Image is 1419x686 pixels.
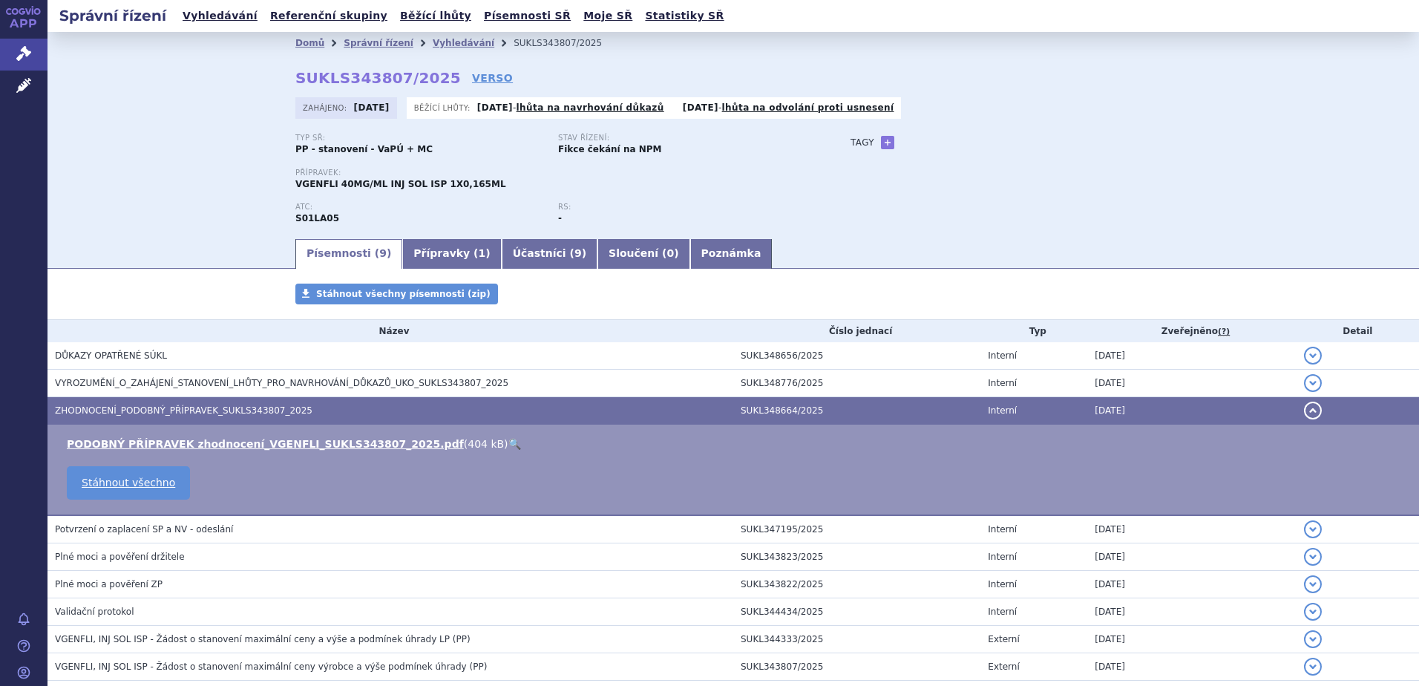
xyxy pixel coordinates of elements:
[733,397,980,425] td: SUKL348664/2025
[55,350,167,361] span: DŮKAZY OPATŘENÉ SÚKL
[640,6,728,26] a: Statistiky SŘ
[67,466,190,500] a: Stáhnout všechno
[733,571,980,598] td: SUKL343822/2025
[574,247,582,259] span: 9
[1304,347,1322,365] button: detail
[666,247,674,259] span: 0
[344,38,413,48] a: Správní řízení
[683,102,718,113] strong: [DATE]
[1304,630,1322,648] button: detail
[733,342,980,370] td: SUKL348656/2025
[295,144,433,154] strong: PP - stanovení - VaPÚ + MC
[514,32,621,54] li: SUKLS343807/2025
[733,598,980,626] td: SUKL344434/2025
[1297,320,1419,342] th: Detail
[1304,658,1322,676] button: detail
[517,102,664,113] a: lhůta na navrhování důkazů
[733,653,980,681] td: SUKL343807/2025
[295,179,506,189] span: VGENFLI 40MG/ML INJ SOL ISP 1X0,165ML
[178,6,262,26] a: Vyhledávání
[1087,397,1296,425] td: [DATE]
[1087,515,1296,543] td: [DATE]
[47,5,178,26] h2: Správní řízení
[1304,520,1322,538] button: detail
[1087,598,1296,626] td: [DATE]
[295,169,821,177] p: Přípravek:
[477,102,513,113] strong: [DATE]
[295,284,498,304] a: Stáhnout všechny písemnosti (zip)
[1304,603,1322,621] button: detail
[733,370,980,397] td: SUKL348776/2025
[354,102,390,113] strong: [DATE]
[55,661,487,672] span: VGENFLI, INJ SOL ISP - Žádost o stanovení maximální ceny výrobce a výše podmínek úhrady (PP)
[558,213,562,223] strong: -
[733,320,980,342] th: Číslo jednací
[690,239,773,269] a: Poznámka
[295,239,402,269] a: Písemnosti (9)
[1304,374,1322,392] button: detail
[472,71,513,85] a: VERSO
[55,552,185,562] span: Plné moci a pověření držitele
[1087,370,1296,397] td: [DATE]
[55,524,233,535] span: Potvrzení o zaplacení SP a NV - odeslání
[55,405,312,416] span: ZHODNOCENÍ_PODOBNÝ_PŘÍPRAVEK_SUKLS343807_2025
[558,144,661,154] strong: Fikce čekání na NPM
[597,239,689,269] a: Sloučení (0)
[733,626,980,653] td: SUKL344333/2025
[1218,327,1230,337] abbr: (?)
[988,378,1017,388] span: Interní
[316,289,491,299] span: Stáhnout všechny písemnosti (zip)
[433,38,494,48] a: Vyhledávání
[396,6,476,26] a: Běžící lhůty
[733,543,980,571] td: SUKL343823/2025
[303,102,350,114] span: Zahájeno:
[1304,575,1322,593] button: detail
[508,438,521,450] a: 🔍
[1087,543,1296,571] td: [DATE]
[558,134,806,143] p: Stav řízení:
[988,524,1017,535] span: Interní
[733,515,980,543] td: SUKL347195/2025
[988,607,1017,617] span: Interní
[402,239,501,269] a: Přípravky (1)
[722,102,894,113] a: lhůta na odvolání proti usnesení
[1087,571,1296,598] td: [DATE]
[47,320,733,342] th: Název
[988,579,1017,589] span: Interní
[1087,342,1296,370] td: [DATE]
[881,136,894,149] a: +
[1087,626,1296,653] td: [DATE]
[988,661,1019,672] span: Externí
[477,102,664,114] p: -
[683,102,894,114] p: -
[988,350,1017,361] span: Interní
[295,69,461,87] strong: SUKLS343807/2025
[468,438,504,450] span: 404 kB
[1087,653,1296,681] td: [DATE]
[67,438,464,450] a: PODOBNÝ PŘÍPRAVEK zhodnocení_VGENFLI_SUKLS343807_2025.pdf
[266,6,392,26] a: Referenční skupiny
[851,134,874,151] h3: Tagy
[558,203,806,212] p: RS:
[479,6,575,26] a: Písemnosti SŘ
[55,378,508,388] span: VYROZUMĚNÍ_O_ZAHÁJENÍ_STANOVENÍ_LHŮTY_PRO_NAVRHOVÁNÍ_DŮKAZŮ_UKO_SUKLS343807_2025
[55,634,471,644] span: VGENFLI, INJ SOL ISP - Žádost o stanovení maximální ceny a výše a podmínek úhrady LP (PP)
[988,405,1017,416] span: Interní
[295,38,324,48] a: Domů
[55,579,163,589] span: Plné moci a pověření ZP
[379,247,387,259] span: 9
[67,437,1404,451] li: ( )
[295,213,339,223] strong: AFLIBERCEPT
[295,203,543,212] p: ATC:
[1087,320,1296,342] th: Zveřejněno
[980,320,1087,342] th: Typ
[479,247,486,259] span: 1
[55,607,134,617] span: Validační protokol
[502,239,597,269] a: Účastníci (9)
[988,552,1017,562] span: Interní
[1304,548,1322,566] button: detail
[414,102,473,114] span: Běžící lhůty:
[1304,402,1322,419] button: detail
[579,6,637,26] a: Moje SŘ
[295,134,543,143] p: Typ SŘ:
